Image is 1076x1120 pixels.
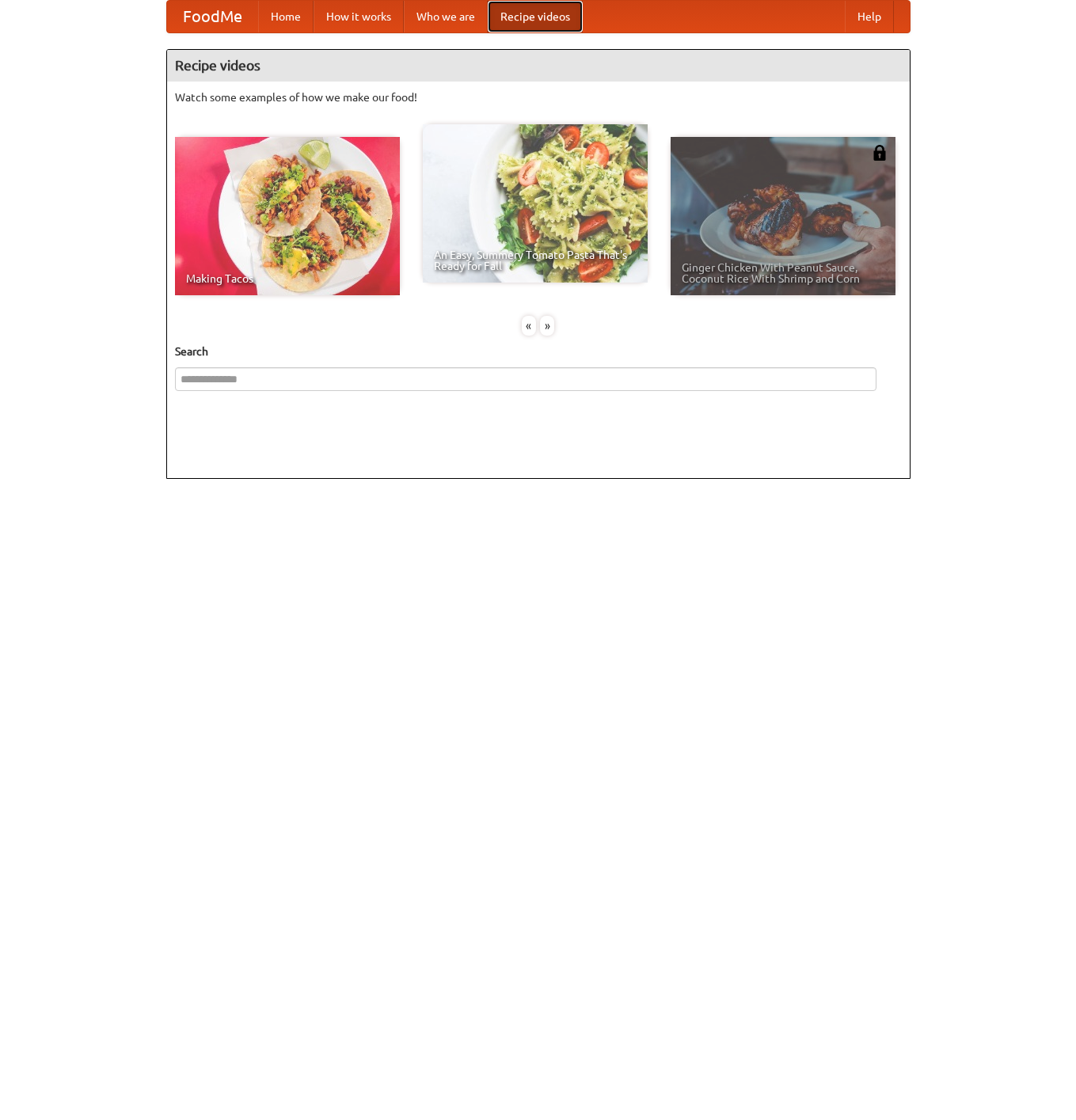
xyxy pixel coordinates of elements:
a: Who we are [404,1,488,32]
div: « [522,316,536,336]
a: An Easy, Summery Tomato Pasta That's Ready for Fall [423,124,648,283]
a: Help [845,1,894,32]
a: Recipe videos [488,1,583,32]
div: » [540,316,554,336]
a: Making Tacos [175,137,400,295]
img: 483408.png [872,145,888,161]
span: Making Tacos [186,273,389,284]
h4: Recipe videos [167,50,910,82]
a: FoodMe [167,1,258,32]
a: How it works [314,1,404,32]
span: An Easy, Summery Tomato Pasta That's Ready for Fall [434,249,637,271]
p: Watch some examples of how we make our food! [175,89,902,105]
h5: Search [175,344,902,359]
a: Home [258,1,314,32]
